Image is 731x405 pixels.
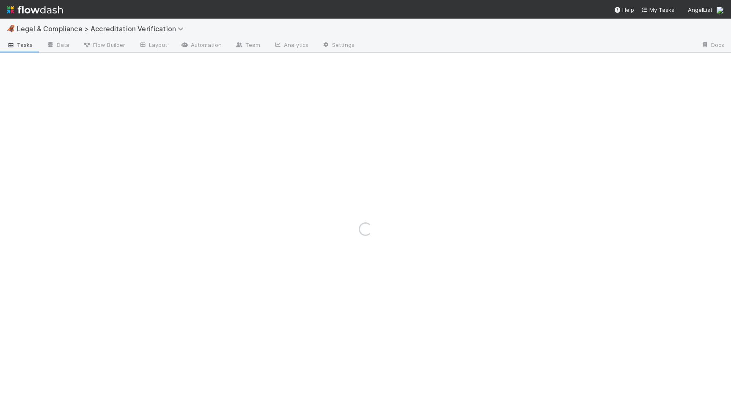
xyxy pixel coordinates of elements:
span: Legal & Compliance > Accreditation Verification [17,25,188,33]
a: Layout [132,39,174,52]
a: Analytics [267,39,315,52]
a: Flow Builder [76,39,132,52]
a: Automation [174,39,228,52]
span: Flow Builder [83,41,125,49]
a: Data [40,39,76,52]
span: My Tasks [641,6,674,13]
img: avatar_ec94f6e9-05c5-4d36-a6c8-d0cea77c3c29.png [716,6,724,14]
a: Team [228,39,267,52]
span: AngelList [688,6,712,13]
a: Settings [315,39,361,52]
a: My Tasks [641,5,674,14]
span: 🦧 [7,25,15,32]
span: Tasks [7,41,33,49]
img: logo-inverted-e16ddd16eac7371096b0.svg [7,3,63,17]
div: Help [614,5,634,14]
a: Docs [694,39,731,52]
